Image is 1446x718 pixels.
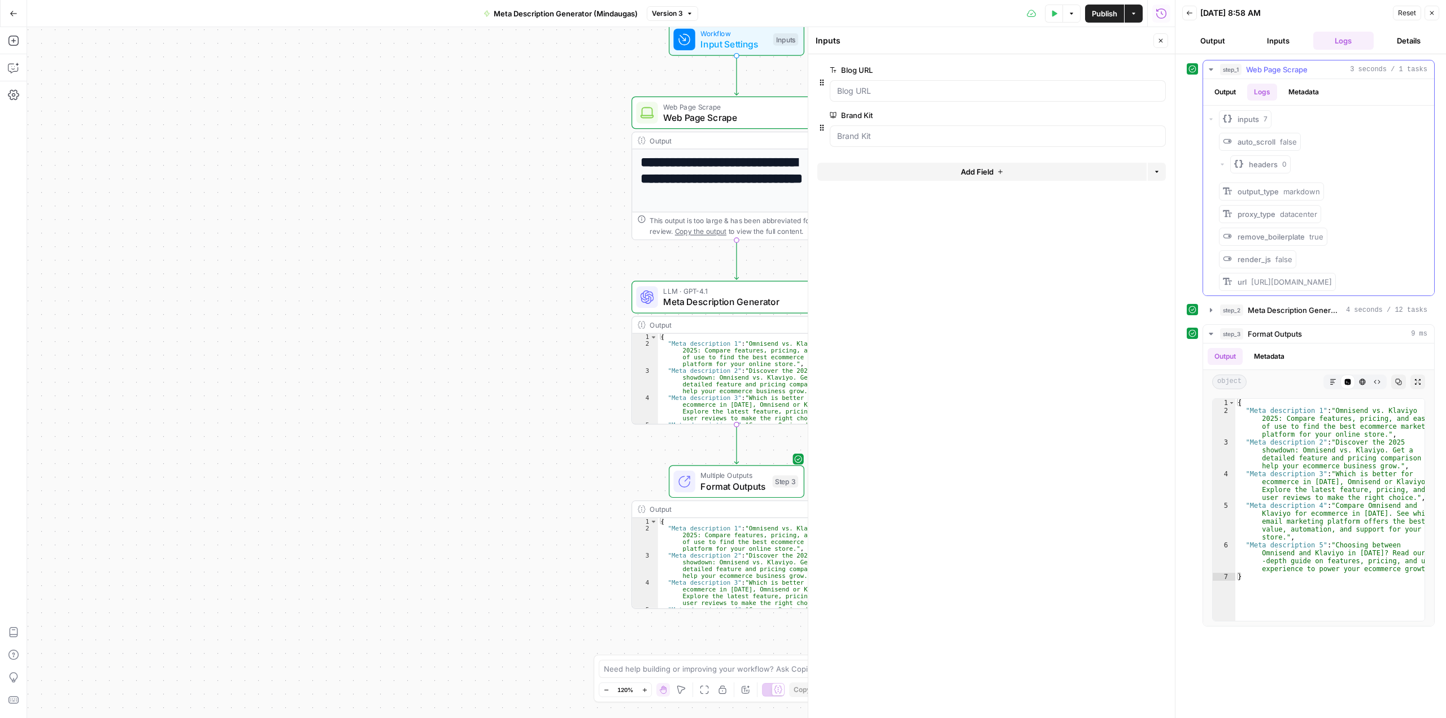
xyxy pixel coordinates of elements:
button: Add Field [817,163,1147,181]
span: Web Page Scrape [663,101,805,112]
button: Version 3 [647,6,698,21]
span: Add Field [961,166,994,177]
button: headers0 [1230,155,1291,173]
span: output_type [1238,187,1279,196]
div: 2 [632,525,658,552]
div: LLM · GPT-4.1Meta Description GeneratorStep 2Output{ "Meta description 1":"Omnisend vs. Klaviyo 2... [631,281,842,424]
div: Output [650,320,804,330]
button: Meta Description Generator (Mindaugas) [477,5,644,23]
div: 2 [1213,407,1235,438]
span: false [1275,255,1292,264]
span: Meta Description Generator (Mindaugas) [494,8,638,19]
div: 1 [632,518,658,525]
div: This output is too large & has been abbreviated for review. to view the full content. [650,215,835,237]
span: headers [1249,159,1278,170]
div: 4 [632,395,658,422]
span: true [1309,232,1323,241]
div: 1 [1213,399,1235,407]
button: Details [1378,32,1439,50]
span: Input Settings [700,37,768,51]
button: Copy [789,682,815,697]
div: 2 [632,341,658,368]
textarea: Inputs [816,35,840,46]
span: markdown [1283,187,1320,196]
span: Multiple Outputs [700,470,767,481]
span: Meta Description Generator [663,295,804,308]
div: Multiple OutputsFormat OutputsStep 3Output{ "Meta description 1":"Omnisend vs. Klaviyo 2025: Comp... [631,465,842,609]
div: 3 seconds / 1 tasks [1203,79,1434,295]
button: Inputs [1248,32,1309,50]
div: 1 [632,334,658,341]
span: Toggle code folding, rows 1 through 7 [1229,399,1235,407]
span: 4 seconds / 12 tasks [1346,305,1427,315]
button: Reset [1393,6,1421,20]
button: 4 seconds / 12 tasks [1203,301,1434,319]
span: auto_scroll [1238,137,1275,146]
span: Publish [1092,8,1117,19]
button: inputs7 [1219,110,1271,128]
span: proxy_type [1238,210,1275,219]
span: Web Page Scrape [663,111,805,124]
span: Format Outputs [700,480,767,493]
div: 9 ms [1203,343,1434,626]
span: LLM · GPT-4.1 [663,286,804,297]
span: 0 [1282,159,1287,169]
div: 3 [632,552,658,579]
button: Output [1208,348,1243,365]
span: step_3 [1220,328,1243,340]
button: 9 ms [1203,325,1434,343]
div: 4 [1213,470,1235,502]
span: Format Outputs [1248,328,1302,340]
span: url [1238,277,1247,286]
span: step_1 [1220,64,1242,75]
span: 3 seconds / 1 tasks [1350,64,1427,75]
div: Step 3 [773,476,799,488]
div: 3 [1213,438,1235,470]
span: [URL][DOMAIN_NAME] [1251,277,1332,286]
span: Reset [1398,8,1416,18]
button: Publish [1085,5,1124,23]
span: remove_boilerplate [1238,232,1305,241]
span: Version 3 [652,8,683,19]
div: 5 [1213,502,1235,541]
span: Copy [794,685,811,695]
span: render_js [1238,255,1271,264]
input: Brand Kit [837,130,1158,142]
span: Copy the output [675,227,726,235]
div: 5 [632,422,658,456]
span: inputs [1238,114,1259,125]
span: Toggle code folding, rows 1 through 7 [650,518,657,525]
div: 6 [1213,541,1235,573]
button: 3 seconds / 1 tasks [1203,60,1434,79]
g: Edge from start to step_1 [734,56,738,95]
button: Logs [1313,32,1374,50]
g: Edge from step_2 to step_3 [734,425,738,464]
span: step_2 [1220,304,1243,316]
span: Workflow [700,28,768,39]
div: 3 [632,368,658,395]
div: Inputs [773,33,798,46]
span: object [1212,375,1247,389]
div: 5 [632,606,658,640]
span: 9 ms [1411,329,1427,339]
label: Blog URL [830,64,1102,76]
button: Metadata [1247,348,1291,365]
span: Toggle code folding, rows 1 through 7 [650,334,657,341]
div: WorkflowInput SettingsInputs [631,23,842,56]
span: 120% [617,685,633,694]
span: Web Page Scrape [1246,64,1308,75]
div: 7 [1213,573,1235,581]
div: Output [650,135,804,146]
g: Edge from step_1 to step_2 [734,240,738,280]
button: Metadata [1282,84,1326,101]
span: 7 [1264,114,1268,124]
button: Logs [1247,84,1277,101]
button: Output [1208,84,1243,101]
div: 4 [632,579,658,606]
div: Output [650,504,804,515]
span: Meta Description Generator [1248,304,1342,316]
label: Brand Kit [830,110,1102,121]
span: false [1280,137,1297,146]
input: Blog URL [837,85,1158,97]
button: Output [1182,32,1243,50]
